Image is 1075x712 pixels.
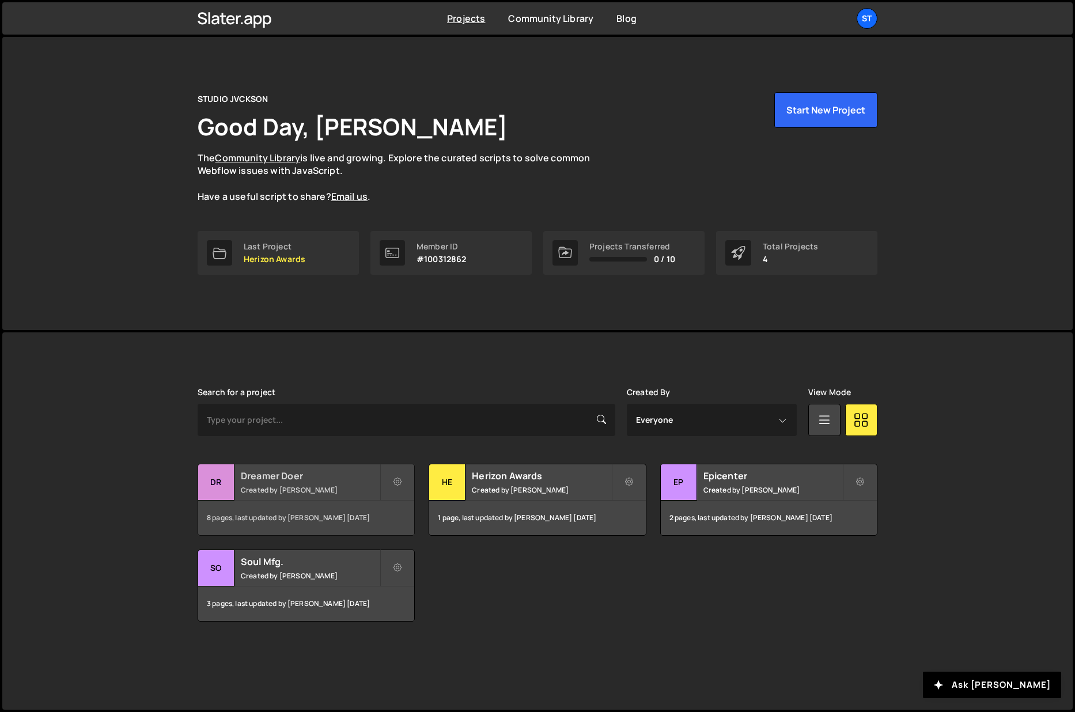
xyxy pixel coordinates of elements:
[508,12,593,25] a: Community Library
[198,404,615,436] input: Type your project...
[661,501,877,535] div: 2 pages, last updated by [PERSON_NAME] [DATE]
[198,111,508,142] h1: Good Day, [PERSON_NAME]
[589,242,675,251] div: Projects Transferred
[429,501,645,535] div: 1 page, last updated by [PERSON_NAME] [DATE]
[215,152,300,164] a: Community Library
[654,255,675,264] span: 0 / 10
[429,464,465,501] div: He
[763,255,818,264] p: 4
[198,464,234,501] div: Dr
[198,586,414,621] div: 3 pages, last updated by [PERSON_NAME] [DATE]
[627,388,671,397] label: Created By
[241,555,380,568] h2: Soul Mfg.
[661,464,697,501] div: Ep
[417,242,467,251] div: Member ID
[244,255,305,264] p: Herizon Awards
[198,464,415,536] a: Dr Dreamer Doer Created by [PERSON_NAME] 8 pages, last updated by [PERSON_NAME] [DATE]
[198,92,268,106] div: STUDIO JVCKSON
[923,672,1061,698] button: Ask [PERSON_NAME]
[198,550,415,622] a: So Soul Mfg. Created by [PERSON_NAME] 3 pages, last updated by [PERSON_NAME] [DATE]
[763,242,818,251] div: Total Projects
[472,469,611,482] h2: Herizon Awards
[241,485,380,495] small: Created by [PERSON_NAME]
[616,12,637,25] a: Blog
[198,501,414,535] div: 8 pages, last updated by [PERSON_NAME] [DATE]
[331,190,368,203] a: Email us
[244,242,305,251] div: Last Project
[198,231,359,275] a: Last Project Herizon Awards
[472,485,611,495] small: Created by [PERSON_NAME]
[447,12,485,25] a: Projects
[241,571,380,581] small: Created by [PERSON_NAME]
[774,92,877,128] button: Start New Project
[660,464,877,536] a: Ep Epicenter Created by [PERSON_NAME] 2 pages, last updated by [PERSON_NAME] [DATE]
[417,255,467,264] p: #100312862
[198,152,612,203] p: The is live and growing. Explore the curated scripts to solve common Webflow issues with JavaScri...
[857,8,877,29] a: ST
[241,469,380,482] h2: Dreamer Doer
[808,388,851,397] label: View Mode
[198,388,275,397] label: Search for a project
[703,485,842,495] small: Created by [PERSON_NAME]
[703,469,842,482] h2: Epicenter
[198,550,234,586] div: So
[429,464,646,536] a: He Herizon Awards Created by [PERSON_NAME] 1 page, last updated by [PERSON_NAME] [DATE]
